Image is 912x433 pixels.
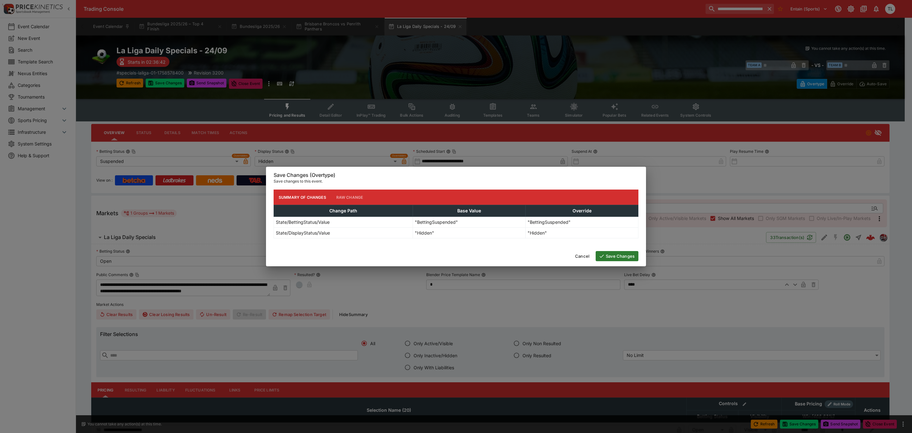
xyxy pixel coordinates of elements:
[596,251,638,261] button: Save Changes
[526,228,638,238] td: "Hidden"
[526,205,638,217] th: Override
[413,205,526,217] th: Base Value
[413,228,526,238] td: "Hidden"
[276,229,330,236] p: State/DisplayStatus/Value
[274,190,331,205] button: Summary of Changes
[571,251,593,261] button: Cancel
[276,219,330,225] p: State/BettingStatus/Value
[413,217,526,228] td: "BettingSuspended"
[526,217,638,228] td: "BettingSuspended"
[274,178,638,184] p: Save changes to this event.
[331,190,368,205] button: Raw Change
[274,205,413,217] th: Change Path
[274,172,638,178] h6: Save Changes (Overtype)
